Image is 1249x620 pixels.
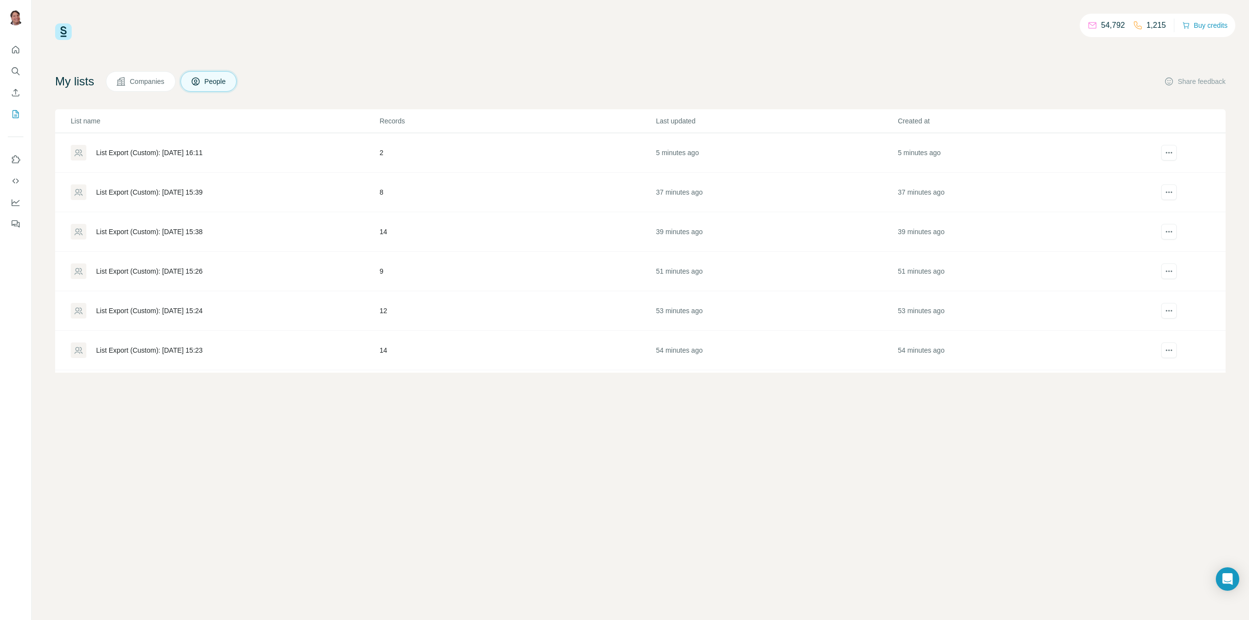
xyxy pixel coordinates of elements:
[1147,20,1166,31] p: 1,215
[130,77,165,86] span: Companies
[8,62,23,80] button: Search
[8,194,23,211] button: Dashboard
[379,252,656,291] td: 9
[8,84,23,101] button: Enrich CSV
[655,291,897,331] td: 53 minutes ago
[655,212,897,252] td: 39 minutes ago
[379,133,656,173] td: 2
[1161,263,1177,279] button: actions
[8,172,23,190] button: Use Surfe API
[1216,567,1239,591] div: Open Intercom Messenger
[1161,342,1177,358] button: actions
[1182,19,1228,32] button: Buy credits
[8,105,23,123] button: My lists
[1161,303,1177,319] button: actions
[656,116,897,126] p: Last updated
[379,370,656,410] td: 12
[204,77,227,86] span: People
[655,252,897,291] td: 51 minutes ago
[379,173,656,212] td: 8
[96,187,202,197] div: List Export (Custom): [DATE] 15:39
[8,41,23,59] button: Quick start
[897,331,1139,370] td: 54 minutes ago
[96,227,202,237] div: List Export (Custom): [DATE] 15:38
[897,252,1139,291] td: 51 minutes ago
[897,291,1139,331] td: 53 minutes ago
[55,74,94,89] h4: My lists
[379,331,656,370] td: 14
[96,306,202,316] div: List Export (Custom): [DATE] 15:24
[655,133,897,173] td: 5 minutes ago
[96,345,202,355] div: List Export (Custom): [DATE] 15:23
[8,10,23,25] img: Avatar
[8,151,23,168] button: Use Surfe on LinkedIn
[55,23,72,40] img: Surfe Logo
[1161,145,1177,160] button: actions
[1164,77,1226,86] button: Share feedback
[897,133,1139,173] td: 5 minutes ago
[71,116,379,126] p: List name
[897,173,1139,212] td: 37 minutes ago
[96,266,202,276] div: List Export (Custom): [DATE] 15:26
[96,148,202,158] div: List Export (Custom): [DATE] 16:11
[1161,184,1177,200] button: actions
[898,116,1139,126] p: Created at
[379,212,656,252] td: 14
[379,291,656,331] td: 12
[655,173,897,212] td: 37 minutes ago
[897,212,1139,252] td: 39 minutes ago
[380,116,655,126] p: Records
[655,370,897,410] td: 58 minutes ago
[897,370,1139,410] td: 58 minutes ago
[655,331,897,370] td: 54 minutes ago
[8,215,23,233] button: Feedback
[1161,224,1177,240] button: actions
[1101,20,1125,31] p: 54,792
